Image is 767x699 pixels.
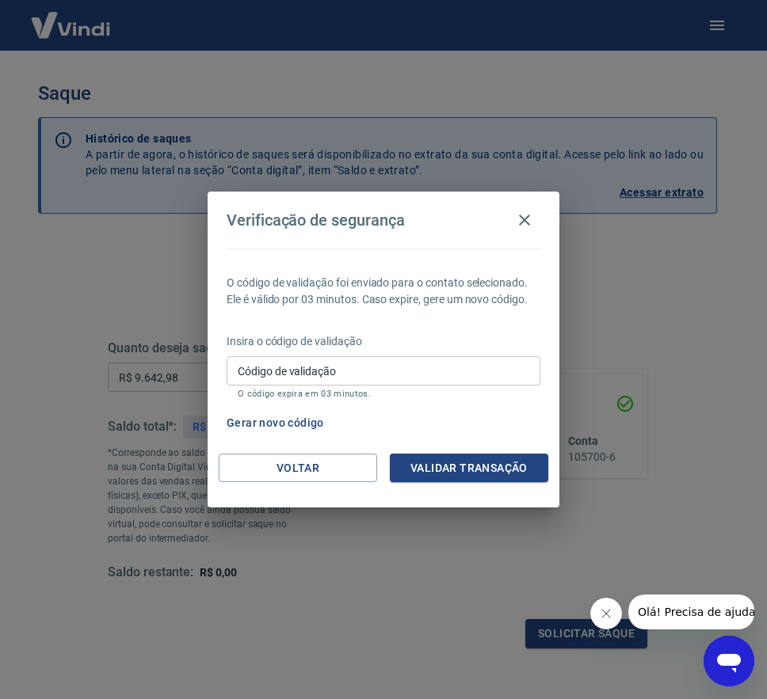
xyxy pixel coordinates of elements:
button: Validar transação [390,454,548,483]
p: O código expira em 03 minutos. [238,389,529,399]
button: Voltar [219,454,377,483]
p: O código de validação foi enviado para o contato selecionado. Ele é válido por 03 minutos. Caso e... [227,275,540,308]
iframe: Botão para abrir a janela de mensagens [704,636,754,686]
iframe: Fechar mensagem [590,598,622,629]
h4: Verificação de segurança [227,211,405,230]
span: Olá! Precisa de ajuda? [10,11,133,24]
button: Gerar novo código [220,408,330,438]
iframe: Mensagem da empresa [628,595,754,629]
p: Insira o código de validação [227,333,540,350]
